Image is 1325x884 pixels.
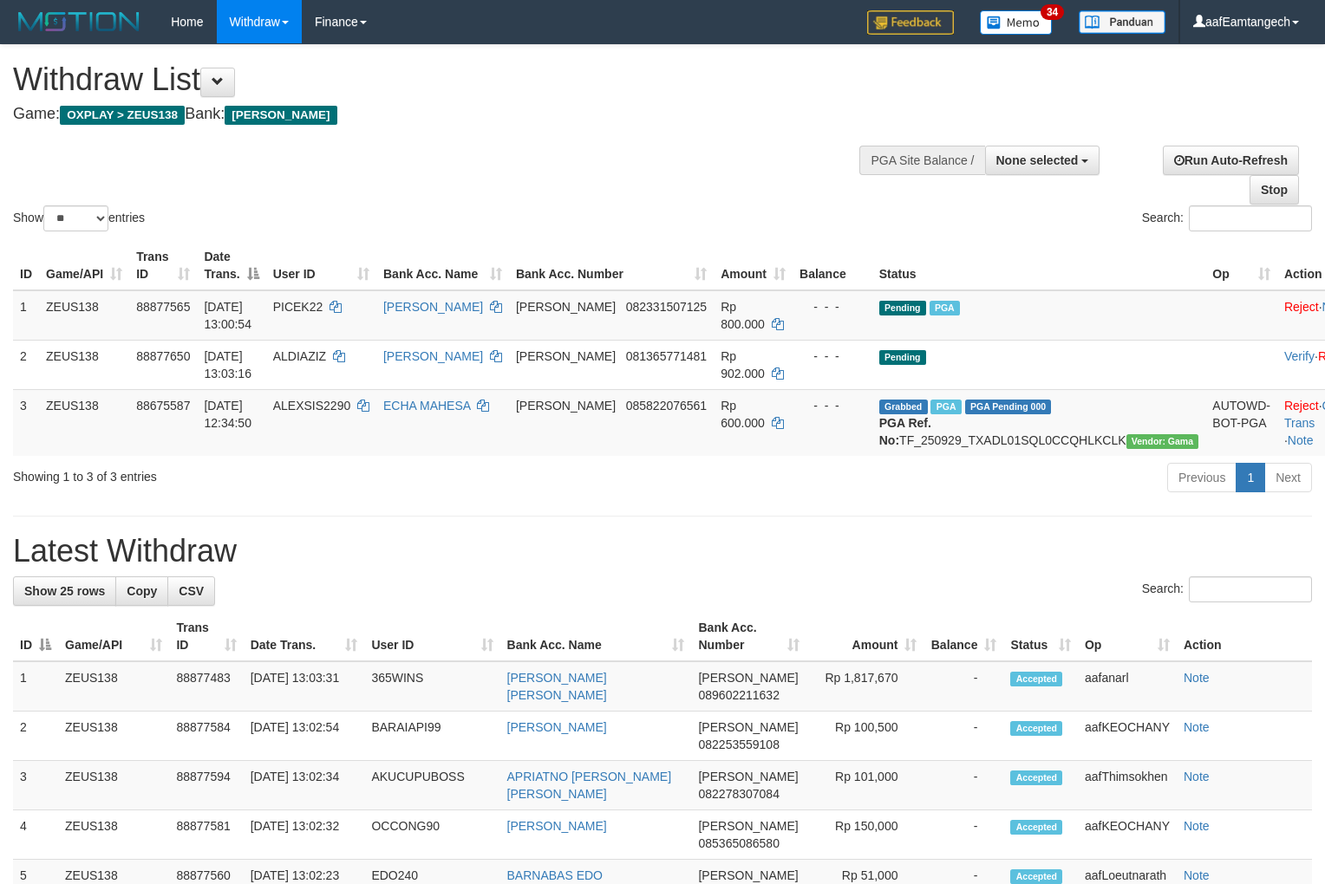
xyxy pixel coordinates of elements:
span: Vendor URL: https://trx31.1velocity.biz [1126,434,1199,449]
img: Button%20Memo.svg [980,10,1053,35]
div: PGA Site Balance / [859,146,984,175]
a: Next [1264,463,1312,492]
span: Rp 902.000 [721,349,765,380]
span: Pending [879,350,926,365]
span: [DATE] 12:34:50 [204,399,251,430]
span: Accepted [1010,820,1062,835]
th: Status [872,241,1206,290]
td: Rp 101,000 [806,761,924,810]
th: Game/API: activate to sort column ascending [39,241,129,290]
a: APRIATNO [PERSON_NAME] [PERSON_NAME] [507,770,672,801]
a: Previous [1167,463,1237,492]
span: 34 [1041,4,1064,20]
h1: Withdraw List [13,62,866,97]
span: 88877650 [136,349,190,363]
a: Note [1184,819,1210,833]
th: ID [13,241,39,290]
th: User ID: activate to sort column ascending [364,612,499,661]
a: [PERSON_NAME] [383,300,483,314]
span: Copy 085822076561 to clipboard [626,399,707,413]
select: Showentries [43,205,108,231]
b: PGA Ref. No: [879,416,931,447]
td: ZEUS138 [39,340,129,389]
td: aafThimsokhen [1078,761,1177,810]
td: TF_250929_TXADL01SQL0CCQHLKCLK [872,389,1206,456]
td: 88877581 [169,810,243,860]
th: Amount: activate to sort column ascending [714,241,793,290]
td: [DATE] 13:02:34 [244,761,365,810]
a: BARNABAS EDO [507,868,603,882]
th: Bank Acc. Name: activate to sort column ascending [376,241,509,290]
td: 3 [13,761,58,810]
span: Copy 082331507125 to clipboard [626,300,707,314]
a: CSV [167,576,215,606]
label: Search: [1142,205,1312,231]
a: Reject [1284,300,1319,314]
td: aafKEOCHANY [1078,712,1177,761]
td: - [924,712,1003,761]
td: 2 [13,340,39,389]
th: Bank Acc. Number: activate to sort column ascending [509,241,714,290]
td: 1 [13,661,58,712]
span: Copy 089602211632 to clipboard [698,688,779,702]
span: [PERSON_NAME] [698,720,798,734]
td: AUTOWD-BOT-PGA [1205,389,1277,456]
a: Reject [1284,399,1319,413]
td: ZEUS138 [58,810,169,860]
span: Accepted [1010,672,1062,686]
div: - - - [800,397,865,414]
td: 1 [13,290,39,341]
span: PGA Pending [965,400,1052,414]
td: 365WINS [364,661,499,712]
th: Op: activate to sort column ascending [1078,612,1177,661]
th: Balance [793,241,872,290]
span: Copy 085365086580 to clipboard [698,836,779,850]
span: Accepted [1010,770,1062,785]
td: Rp 1,817,670 [806,661,924,712]
span: PICEK22 [273,300,323,314]
th: ID: activate to sort column descending [13,612,58,661]
th: Bank Acc. Name: activate to sort column ascending [500,612,692,661]
span: 88877565 [136,300,190,314]
th: Game/API: activate to sort column ascending [58,612,169,661]
td: - [924,761,1003,810]
span: Rp 600.000 [721,399,765,430]
span: [PERSON_NAME] [698,770,798,783]
input: Search: [1189,205,1312,231]
td: ZEUS138 [39,290,129,341]
td: Rp 150,000 [806,810,924,860]
a: Note [1184,720,1210,734]
div: Showing 1 to 3 of 3 entries [13,461,539,485]
td: [DATE] 13:02:54 [244,712,365,761]
td: aafanarl [1078,661,1177,712]
td: BARAIAPI99 [364,712,499,761]
td: Rp 100,500 [806,712,924,761]
span: Accepted [1010,869,1062,884]
a: Verify [1284,349,1315,363]
a: Note [1288,433,1314,447]
span: [PERSON_NAME] [516,399,616,413]
span: OXPLAY > ZEUS138 [60,106,185,125]
a: [PERSON_NAME] [PERSON_NAME] [507,671,607,702]
input: Search: [1189,576,1312,602]
td: - [924,661,1003,712]
th: Trans ID: activate to sort column ascending [169,612,243,661]
th: Bank Acc. Number: activate to sort column ascending [691,612,806,661]
th: User ID: activate to sort column ascending [266,241,376,290]
th: Date Trans.: activate to sort column descending [197,241,265,290]
td: OCCONG90 [364,810,499,860]
span: [PERSON_NAME] [698,819,798,833]
a: 1 [1236,463,1265,492]
td: 88877594 [169,761,243,810]
img: Feedback.jpg [867,10,954,35]
span: Marked by aafpengsreynich [930,400,961,414]
h4: Game: Bank: [13,106,866,123]
span: Copy 082278307084 to clipboard [698,787,779,801]
span: Copy 082253559108 to clipboard [698,738,779,751]
span: [PERSON_NAME] [516,300,616,314]
td: ZEUS138 [58,761,169,810]
span: Copy 081365771481 to clipboard [626,349,707,363]
span: [DATE] 13:00:54 [204,300,251,331]
td: 88877584 [169,712,243,761]
div: - - - [800,298,865,315]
